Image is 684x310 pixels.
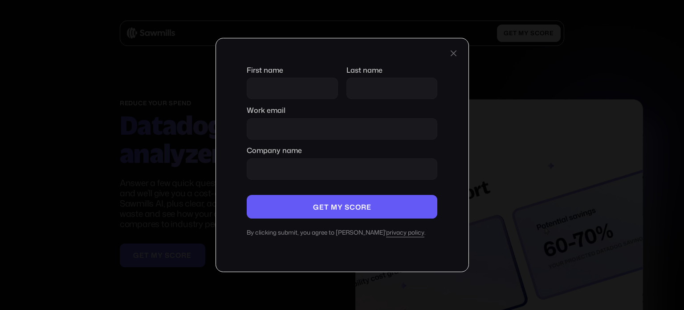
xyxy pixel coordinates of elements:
form: Company name [247,66,437,238]
div: By clicking submit, you agree to [PERSON_NAME]' . [247,229,437,237]
label: Company name [247,146,437,155]
label: Work email [247,106,437,115]
a: privacy policy [386,229,424,237]
label: Last name [346,66,437,74]
label: First name [247,66,338,74]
